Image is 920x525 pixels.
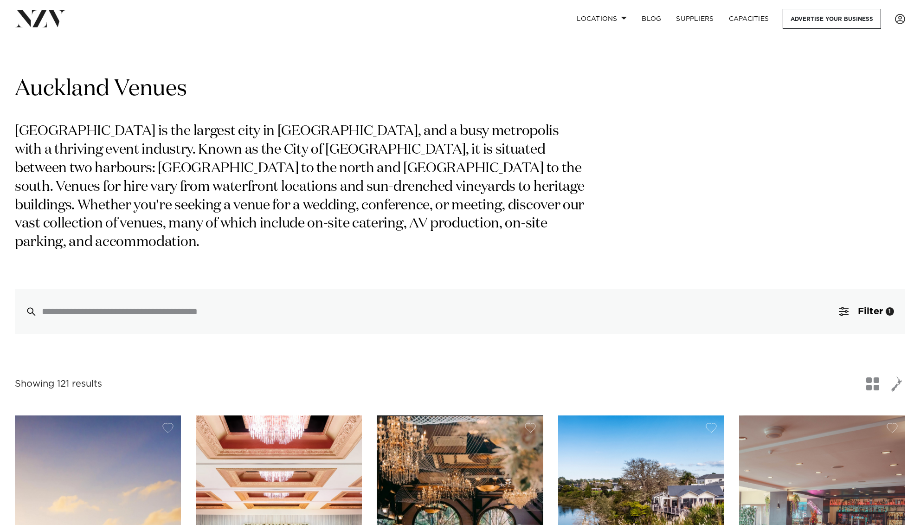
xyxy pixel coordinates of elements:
div: Showing 121 results [15,377,102,391]
div: 1 [886,307,894,316]
a: Locations [569,9,634,29]
a: Capacities [721,9,777,29]
button: Filter1 [828,289,905,334]
img: nzv-logo.png [15,10,65,27]
a: Advertise your business [783,9,881,29]
h1: Auckland Venues [15,75,905,104]
span: Filter [858,307,883,316]
p: [GEOGRAPHIC_DATA] is the largest city in [GEOGRAPHIC_DATA], and a busy metropolis with a thriving... [15,123,588,252]
a: BLOG [634,9,669,29]
a: SUPPLIERS [669,9,721,29]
